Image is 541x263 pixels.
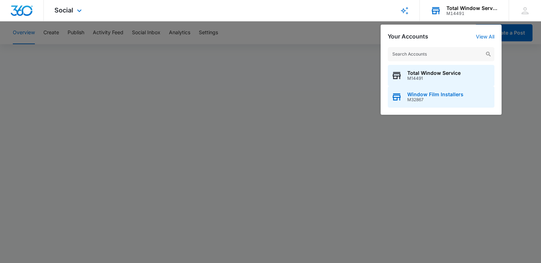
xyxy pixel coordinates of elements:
[446,5,498,11] div: account name
[407,76,461,81] span: M14491
[388,86,494,108] button: Window Film InstallersM32867
[407,92,463,97] span: Window Film Installers
[407,97,463,102] span: M32867
[54,6,73,14] span: Social
[407,70,461,76] span: Total Window Service
[388,65,494,86] button: Total Window ServiceM14491
[388,47,494,61] input: Search Accounts
[388,33,428,40] h2: Your Accounts
[446,11,498,16] div: account id
[476,33,494,40] a: View All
